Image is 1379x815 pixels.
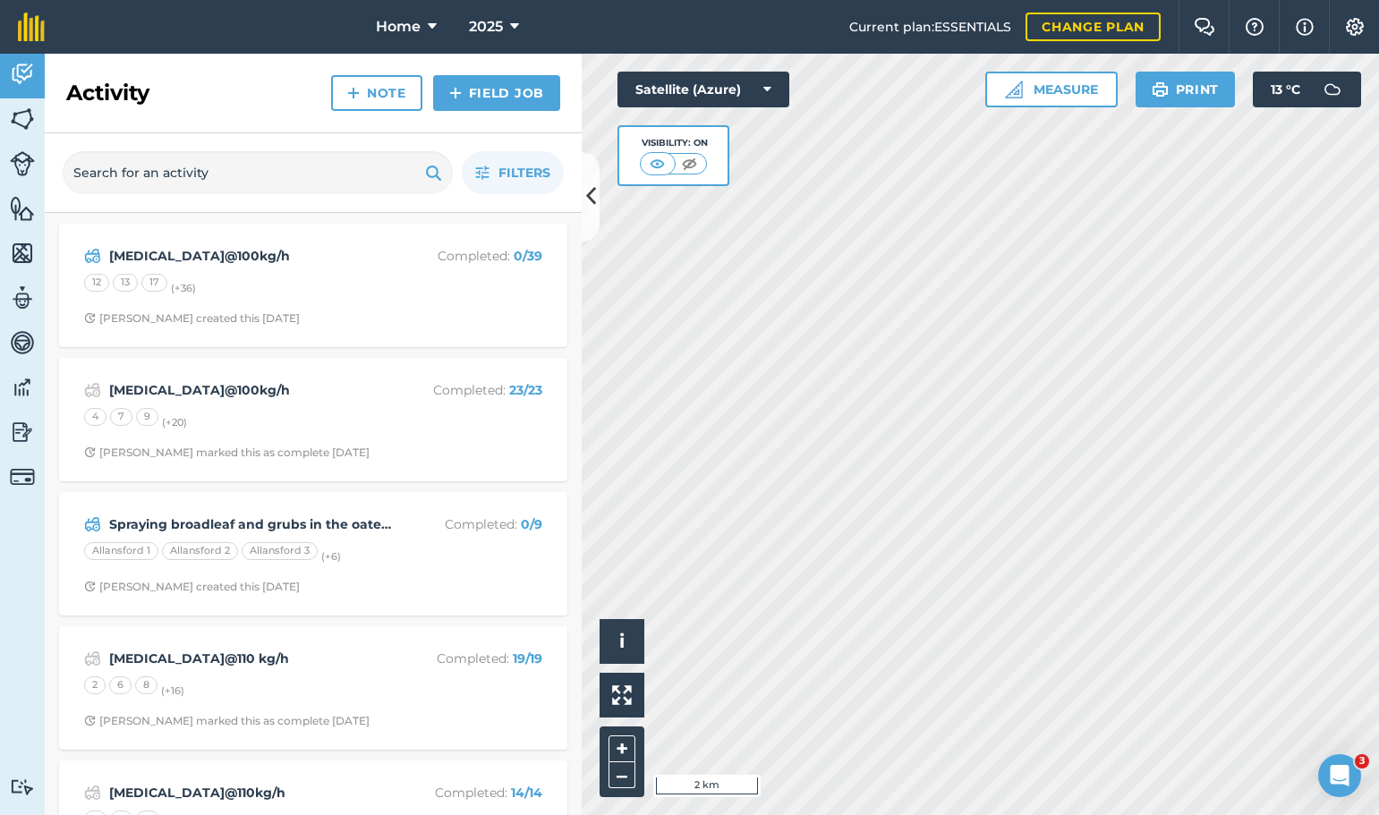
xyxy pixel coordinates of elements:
[84,648,101,669] img: svg+xml;base64,PD94bWwgdmVyc2lvbj0iMS4wIiBlbmNvZGluZz0idXRmLTgiPz4KPCEtLSBHZW5lcmF0b3I6IEFkb2JlIE...
[10,61,35,88] img: svg+xml;base64,PD94bWwgdmVyc2lvbj0iMS4wIiBlbmNvZGluZz0idXRmLTgiPz4KPCEtLSBHZW5lcmF0b3I6IEFkb2JlIE...
[84,676,106,694] div: 2
[84,542,158,560] div: Allansford 1
[84,715,96,726] img: Clock with arrow pointing clockwise
[1344,18,1366,36] img: A cog icon
[135,676,157,694] div: 8
[1244,18,1265,36] img: A question mark icon
[10,240,35,267] img: svg+xml;base64,PHN2ZyB4bWxucz0iaHR0cDovL3d3dy53My5vcmcvMjAwMC9zdmciIHdpZHRoPSI1NiIgaGVpZ2h0PSI2MC...
[242,542,318,560] div: Allansford 3
[400,246,542,266] p: Completed :
[84,446,96,458] img: Clock with arrow pointing clockwise
[10,778,35,795] img: svg+xml;base64,PD94bWwgdmVyc2lvbj0iMS4wIiBlbmNvZGluZz0idXRmLTgiPz4KPCEtLSBHZW5lcmF0b3I6IEFkb2JlIE...
[109,783,393,802] strong: [MEDICAL_DATA]@110kg/h
[617,72,789,107] button: Satellite (Azure)
[109,380,393,400] strong: [MEDICAL_DATA]@100kg/h
[612,685,632,705] img: Four arrows, one pointing top left, one top right, one bottom right and the last bottom left
[10,195,35,222] img: svg+xml;base64,PHN2ZyB4bWxucz0iaHR0cDovL3d3dy53My5vcmcvMjAwMC9zdmciIHdpZHRoPSI1NiIgaGVpZ2h0PSI2MC...
[70,234,557,336] a: [MEDICAL_DATA]@100kg/hCompleted: 0/39121317(+36)Clock with arrow pointing clockwise[PERSON_NAME] ...
[640,136,708,150] div: Visibility: On
[609,735,635,762] button: +
[66,79,149,107] h2: Activity
[1152,79,1169,100] img: svg+xml;base64,PHN2ZyB4bWxucz0iaHR0cDovL3d3dy53My5vcmcvMjAwMC9zdmciIHdpZHRoPSIxOSIgaGVpZ2h0PSIyNC...
[136,408,158,426] div: 9
[70,637,557,739] a: [MEDICAL_DATA]@110 kg/hCompleted: 19/19268(+16)Clock with arrow pointing clockwise[PERSON_NAME] m...
[70,369,557,471] a: [MEDICAL_DATA]@100kg/hCompleted: 23/23479(+20)Clock with arrow pointing clockwise[PERSON_NAME] ma...
[1194,18,1215,36] img: Two speech bubbles overlapping with the left bubble in the forefront
[619,630,625,652] span: i
[84,274,109,292] div: 12
[84,580,300,594] div: [PERSON_NAME] created this [DATE]
[84,312,96,324] img: Clock with arrow pointing clockwise
[10,329,35,356] img: svg+xml;base64,PD94bWwgdmVyc2lvbj0iMS4wIiBlbmNvZGluZz0idXRmLTgiPz4KPCEtLSBHZW5lcmF0b3I6IEFkb2JlIE...
[84,714,370,728] div: [PERSON_NAME] marked this as complete [DATE]
[141,274,167,292] div: 17
[10,419,35,446] img: svg+xml;base64,PD94bWwgdmVyc2lvbj0iMS4wIiBlbmNvZGluZz0idXRmLTgiPz4KPCEtLSBHZW5lcmF0b3I6IEFkb2JlIE...
[18,13,45,41] img: fieldmargin Logo
[84,446,370,460] div: [PERSON_NAME] marked this as complete [DATE]
[400,514,542,534] p: Completed :
[600,619,644,664] button: i
[84,408,106,426] div: 4
[462,151,564,194] button: Filters
[84,245,101,267] img: svg+xml;base64,PD94bWwgdmVyc2lvbj0iMS4wIiBlbmNvZGluZz0idXRmLTgiPz4KPCEtLSBHZW5lcmF0b3I6IEFkb2JlIE...
[110,408,132,426] div: 7
[109,649,393,668] strong: [MEDICAL_DATA]@110 kg/h
[10,464,35,489] img: svg+xml;base64,PD94bWwgdmVyc2lvbj0iMS4wIiBlbmNvZGluZz0idXRmLTgiPz4KPCEtLSBHZW5lcmF0b3I6IEFkb2JlIE...
[509,382,542,398] strong: 23 / 23
[646,155,668,173] img: svg+xml;base64,PHN2ZyB4bWxucz0iaHR0cDovL3d3dy53My5vcmcvMjAwMC9zdmciIHdpZHRoPSI1MCIgaGVpZ2h0PSI0MC...
[849,17,1011,37] span: Current plan : ESSENTIALS
[84,311,300,326] div: [PERSON_NAME] created this [DATE]
[521,516,542,532] strong: 0 / 9
[400,649,542,668] p: Completed :
[10,374,35,401] img: svg+xml;base64,PD94bWwgdmVyc2lvbj0iMS4wIiBlbmNvZGluZz0idXRmLTgiPz4KPCEtLSBHZW5lcmF0b3I6IEFkb2JlIE...
[10,106,35,132] img: svg+xml;base64,PHN2ZyB4bWxucz0iaHR0cDovL3d3dy53My5vcmcvMjAwMC9zdmciIHdpZHRoPSI1NiIgaGVpZ2h0PSI2MC...
[1318,754,1361,797] iframe: Intercom live chat
[331,75,422,111] a: Note
[321,550,341,563] small: (+ 6 )
[1296,16,1314,38] img: svg+xml;base64,PHN2ZyB4bWxucz0iaHR0cDovL3d3dy53My5vcmcvMjAwMC9zdmciIHdpZHRoPSIxNyIgaGVpZ2h0PSIxNy...
[10,284,35,311] img: svg+xml;base64,PD94bWwgdmVyc2lvbj0iMS4wIiBlbmNvZGluZz0idXRmLTgiPz4KPCEtLSBHZW5lcmF0b3I6IEFkb2JlIE...
[1005,81,1023,98] img: Ruler icon
[425,162,442,183] img: svg+xml;base64,PHN2ZyB4bWxucz0iaHR0cDovL3d3dy53My5vcmcvMjAwMC9zdmciIHdpZHRoPSIxOSIgaGVpZ2h0PSIyNC...
[511,785,542,801] strong: 14 / 14
[1253,72,1361,107] button: 13 °C
[63,151,453,194] input: Search for an activity
[449,82,462,104] img: svg+xml;base64,PHN2ZyB4bWxucz0iaHR0cDovL3d3dy53My5vcmcvMjAwMC9zdmciIHdpZHRoPSIxNCIgaGVpZ2h0PSIyNC...
[1315,72,1350,107] img: svg+xml;base64,PD94bWwgdmVyc2lvbj0iMS4wIiBlbmNvZGluZz0idXRmLTgiPz4KPCEtLSBHZW5lcmF0b3I6IEFkb2JlIE...
[514,248,542,264] strong: 0 / 39
[513,650,542,666] strong: 19 / 19
[84,379,101,401] img: svg+xml;base64,PD94bWwgdmVyc2lvbj0iMS4wIiBlbmNvZGluZz0idXRmLTgiPz4KPCEtLSBHZW5lcmF0b3I6IEFkb2JlIE...
[10,151,35,176] img: svg+xml;base64,PD94bWwgdmVyc2lvbj0iMS4wIiBlbmNvZGluZz0idXRmLTgiPz4KPCEtLSBHZW5lcmF0b3I6IEFkb2JlIE...
[678,155,701,173] img: svg+xml;base64,PHN2ZyB4bWxucz0iaHR0cDovL3d3dy53My5vcmcvMjAwMC9zdmciIHdpZHRoPSI1MCIgaGVpZ2h0PSI0MC...
[70,503,557,605] a: Spraying broadleaf and grubs in the oaten vetchCompleted: 0/9Allansford 1Allansford 2Allansford 3...
[400,783,542,802] p: Completed :
[1355,754,1369,768] span: 3
[376,16,421,38] span: Home
[109,514,393,534] strong: Spraying broadleaf and grubs in the oaten vetch
[162,416,187,429] small: (+ 20 )
[400,380,542,400] p: Completed :
[162,542,238,560] div: Allansford 2
[84,514,101,535] img: svg+xml;base64,PD94bWwgdmVyc2lvbj0iMS4wIiBlbmNvZGluZz0idXRmLTgiPz4KPCEtLSBHZW5lcmF0b3I6IEFkb2JlIE...
[498,163,550,183] span: Filters
[161,684,184,697] small: (+ 16 )
[1271,72,1300,107] span: 13 ° C
[347,82,360,104] img: svg+xml;base64,PHN2ZyB4bWxucz0iaHR0cDovL3d3dy53My5vcmcvMjAwMC9zdmciIHdpZHRoPSIxNCIgaGVpZ2h0PSIyNC...
[171,282,196,294] small: (+ 36 )
[1026,13,1161,41] a: Change plan
[469,16,503,38] span: 2025
[84,581,96,592] img: Clock with arrow pointing clockwise
[609,762,635,788] button: –
[433,75,560,111] a: Field Job
[985,72,1118,107] button: Measure
[109,246,393,266] strong: [MEDICAL_DATA]@100kg/h
[113,274,138,292] div: 13
[1136,72,1236,107] button: Print
[84,782,101,803] img: svg+xml;base64,PD94bWwgdmVyc2lvbj0iMS4wIiBlbmNvZGluZz0idXRmLTgiPz4KPCEtLSBHZW5lcmF0b3I6IEFkb2JlIE...
[109,676,132,694] div: 6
